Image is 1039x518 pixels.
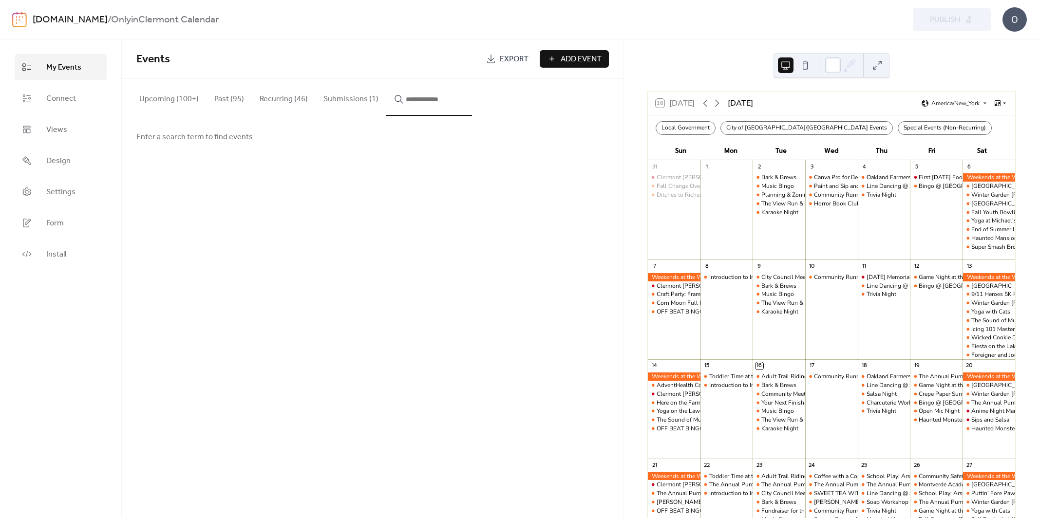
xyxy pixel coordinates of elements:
[648,498,700,506] div: Solomon Jaye Concert
[709,372,773,381] div: Toddler Time at the Barn
[805,507,858,515] div: Community Running Event
[867,182,960,190] div: Line Dancing @ Showcase of Citrus
[136,131,253,143] span: Enter a search term to find events
[814,173,877,182] div: Canva Pro for Beginners
[867,472,957,481] div: School Play: Arsenic and Old Lace
[761,481,847,489] div: The Annual Pumpkin Ponderosa
[963,191,1015,199] div: Winter Garden Farmer's Market
[858,407,910,415] div: Trivia Night
[814,481,899,489] div: The Annual Pumpkin Ponderosa
[919,489,1009,498] div: School Play: Arsenic and Old Lace
[919,182,1003,190] div: Bingo @ [GEOGRAPHIC_DATA]
[15,241,107,267] a: Install
[657,489,742,498] div: The Annual Pumpkin Ponderosa
[703,163,711,170] div: 1
[898,121,992,135] div: Special Events (Non-Recurring)
[753,191,805,199] div: Planning & Zoning Commission
[656,121,716,135] div: Local Government
[963,282,1015,290] div: Clermont Park Run
[252,79,316,115] button: Recurring (46)
[805,200,858,208] div: Horror Book Club
[858,399,910,407] div: Charcuterie Workshop at One Utopia
[963,425,1015,433] div: Haunted Monster Truck Ride Showcase of Citrus
[965,262,973,270] div: 13
[814,507,884,515] div: Community Running Event
[15,148,107,174] a: Design
[910,498,963,506] div: The Annual Pumpkin Ponderosa
[500,54,529,65] span: Export
[648,299,700,307] div: Corn Moon Full Moon Paddle
[15,116,107,143] a: Views
[963,498,1015,506] div: Winter Garden Farmer's Market
[46,93,76,105] span: Connect
[963,351,1015,359] div: Foreigner and Journey Tribute
[761,308,798,316] div: Karaoke Night
[867,282,960,290] div: Line Dancing @ Showcase of Citrus
[709,381,768,389] div: Introduction to Improv
[132,79,207,115] button: Upcoming (100+)
[761,290,794,298] div: Music Bingo
[814,489,888,498] div: SWEET TEA WITH CHIEF G
[111,11,219,29] b: OnlyinClermont Calendar
[753,498,805,506] div: Bark & Brews
[814,498,907,506] div: [PERSON_NAME]'s Farmers Market
[910,481,963,489] div: Montverde Academy Play: In Emily's Words
[756,362,763,370] div: 16
[761,472,822,481] div: Adult Trail Riding Club
[648,372,700,381] div: Weekends at the Winery
[657,390,749,398] div: Clermont [PERSON_NAME] Market
[756,141,806,161] div: Tue
[108,11,111,29] b: /
[971,381,1032,389] div: [GEOGRAPHIC_DATA]
[728,97,753,109] div: [DATE]
[15,54,107,80] a: My Events
[753,200,805,208] div: The View Run & Walk Club
[12,12,27,27] img: logo
[919,273,983,281] div: Game Night at the Tower
[46,124,67,136] span: Views
[657,173,749,182] div: Clermont [PERSON_NAME] Market
[913,163,920,170] div: 5
[806,141,856,161] div: Wed
[867,407,896,415] div: Trivia Night
[971,416,1009,424] div: Sips and Salsa
[700,372,753,381] div: Toddler Time at the Barn
[761,191,845,199] div: Planning & Zoning Commission
[805,173,858,182] div: Canva Pro for Beginners
[648,308,700,316] div: OFF BEAT BINGO
[931,100,980,106] span: America/New_York
[700,481,753,489] div: The Annual Pumpkin Ponderosa
[963,182,1015,190] div: Clermont Park Run
[963,381,1015,389] div: Clermont Park Run
[15,85,107,111] a: Connect
[963,316,1015,325] div: The Sound of Music at Epic Theaters
[910,407,963,415] div: Open Mic Night
[858,472,910,481] div: School Play: Arsenic and Old Lace
[963,200,1015,208] div: Lake County Rowing
[761,407,794,415] div: Music Bingo
[703,262,711,270] div: 8
[46,218,64,229] span: Form
[761,425,798,433] div: Karaoke Night
[814,191,884,199] div: Community Running Event
[910,381,963,389] div: Game Night at the Tower
[651,462,658,469] div: 21
[761,372,822,381] div: Adult Trail Riding Club
[919,173,984,182] div: First [DATE] Food Trucks
[919,472,995,481] div: Community Safety Workshop
[814,182,959,190] div: Paint and Sip and Doodle: Floral Watercolor Workshop
[963,290,1015,298] div: 9/11 Heroes 5K Ruck
[46,155,71,167] span: Design
[867,390,897,398] div: Salsa Night
[1002,7,1027,32] div: O
[703,362,711,370] div: 15
[913,462,920,469] div: 26
[910,372,963,381] div: The Annual Pumpkin Ponderosa
[657,416,777,424] div: The Sound of Music at [GEOGRAPHIC_DATA]
[657,191,702,199] div: Ditches to Riches
[965,462,973,469] div: 27
[33,11,108,29] a: [DOMAIN_NAME]
[910,399,963,407] div: Bingo @ The Cove Bar
[756,163,763,170] div: 2
[136,49,170,70] span: Events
